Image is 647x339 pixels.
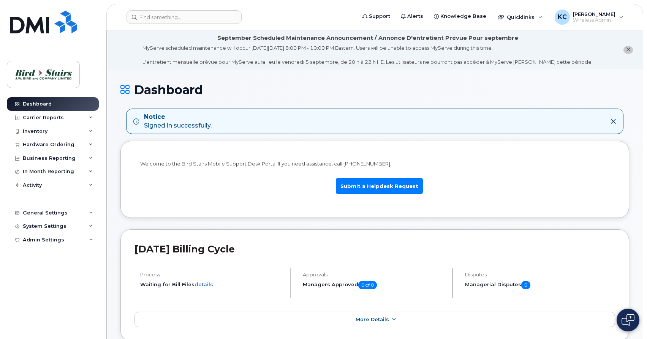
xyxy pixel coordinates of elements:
h1: Dashboard [120,83,629,96]
h4: Disputes [465,272,615,278]
button: close notification [623,46,633,54]
div: MyServe scheduled maintenance will occur [DATE][DATE] 8:00 PM - 10:00 PM Eastern. Users will be u... [142,44,593,66]
div: September Scheduled Maintenance Announcement / Annonce D'entretient Prévue Pour septembre [217,34,518,42]
h5: Managerial Disputes [465,281,615,289]
p: Welcome to the Bird Stairs Mobile Support Desk Portal If you need assistance, call [PHONE_NUMBER]. [140,160,609,167]
a: details [195,281,213,287]
h5: Managers Approved [303,281,446,289]
a: Submit a Helpdesk Request [336,178,423,194]
div: Signed in successfully. [144,113,212,130]
span: 0 of 0 [358,281,377,289]
img: Open chat [622,314,634,326]
li: Waiting for Bill Files [140,281,283,288]
h2: [DATE] Billing Cycle [134,243,615,255]
span: 0 [521,281,530,289]
strong: Notice [144,113,212,121]
span: More Details [356,317,389,322]
h4: Process [140,272,283,278]
h4: Approvals [303,272,446,278]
